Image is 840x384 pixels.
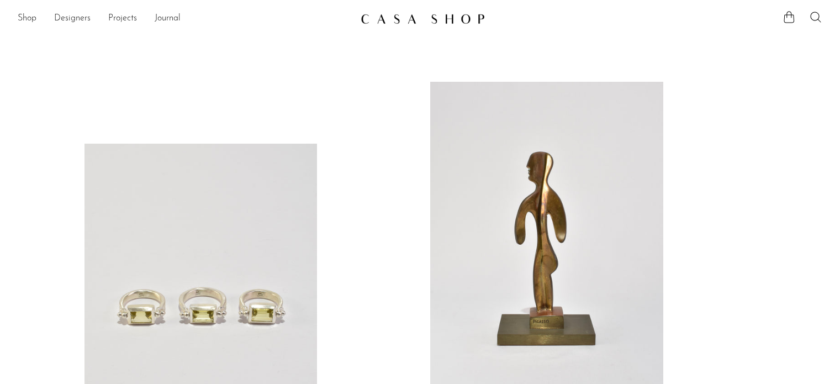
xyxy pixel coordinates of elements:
a: Journal [155,12,181,26]
a: Designers [54,12,91,26]
ul: NEW HEADER MENU [18,9,352,28]
a: Shop [18,12,36,26]
nav: Desktop navigation [18,9,352,28]
a: Projects [108,12,137,26]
